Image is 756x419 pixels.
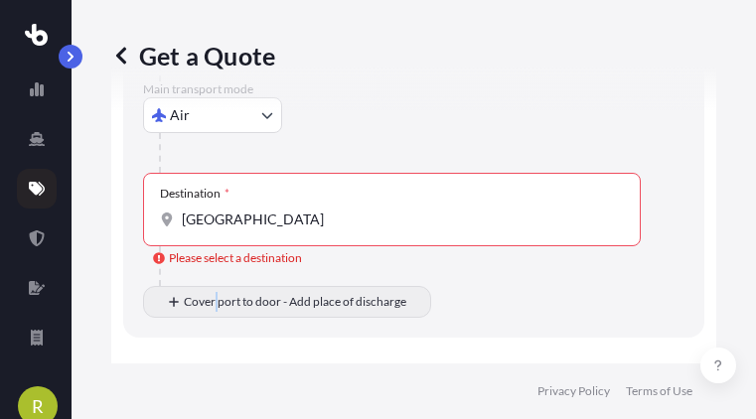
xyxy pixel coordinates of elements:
span: Cover port to door - Add place of discharge [184,292,406,312]
p: Cargo Details [123,353,704,413]
a: Terms of Use [626,383,692,399]
div: Destination [160,186,229,202]
button: Select transport [143,97,282,133]
span: R [32,396,44,416]
input: Destination [182,209,616,229]
p: Get a Quote [111,40,275,71]
a: Privacy Policy [537,383,610,399]
div: Please select a destination [153,248,302,268]
button: Cover port to door - Add place of discharge [143,286,431,318]
span: Air [170,105,190,125]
